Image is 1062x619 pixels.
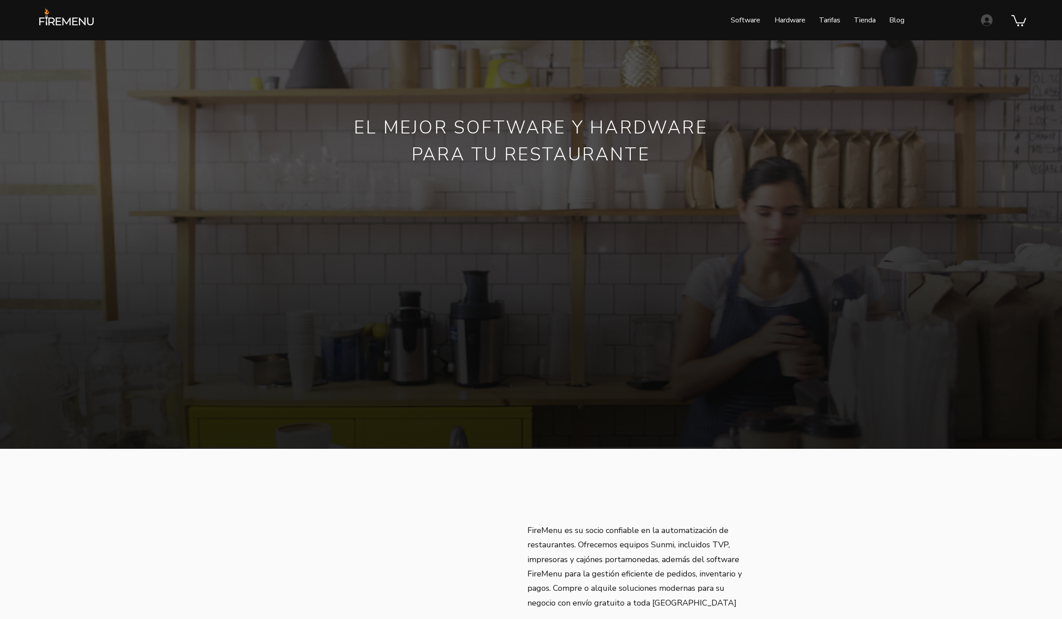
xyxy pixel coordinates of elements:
[885,9,909,31] p: Blog
[770,9,810,31] p: Hardware
[36,7,97,33] img: FireMenu logo
[726,9,765,31] p: Software
[354,116,708,167] span: EL MEJOR SOFTWARE Y HARDWARE PARA TU RESTAURANTE
[812,9,847,31] a: Tarifas
[814,9,845,31] p: Tarifas
[767,9,812,31] a: Hardware
[724,9,767,31] a: Software
[527,525,742,608] span: FireMenu es su socio confiable en la automatización de restaurantes. Ofrecemos equipos Sunmi, inc...
[658,9,911,31] nav: Sitio
[882,9,911,31] a: Blog
[847,9,882,31] a: Tienda
[849,9,880,31] p: Tienda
